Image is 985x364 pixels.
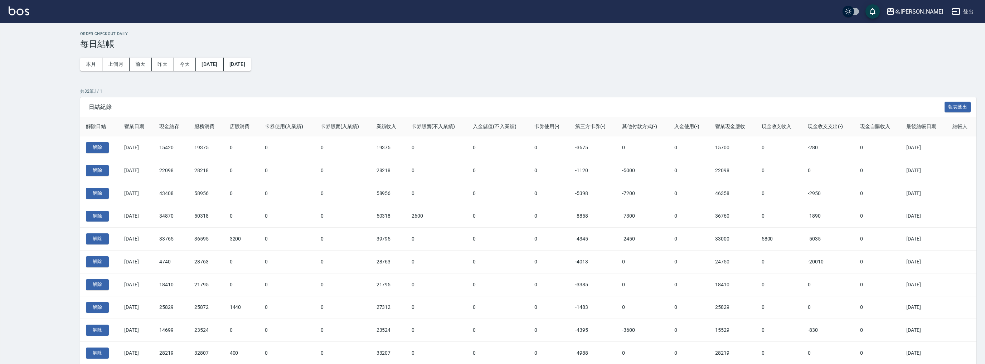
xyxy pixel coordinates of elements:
[802,182,854,205] td: -2950
[529,182,570,205] td: 0
[569,296,616,319] td: -1483
[616,273,669,296] td: 0
[854,205,901,228] td: 0
[259,136,315,159] td: 0
[315,228,371,251] td: 0
[616,182,669,205] td: -7200
[118,228,154,251] td: [DATE]
[709,273,756,296] td: 18410
[406,159,467,182] td: 0
[529,159,570,182] td: 0
[224,136,259,159] td: 0
[901,319,947,342] td: [DATE]
[756,182,802,205] td: 0
[154,273,189,296] td: 18410
[616,228,669,251] td: -2450
[467,319,529,342] td: 0
[315,205,371,228] td: 0
[709,319,756,342] td: 15529
[756,251,802,273] td: 0
[669,182,710,205] td: 0
[802,273,854,296] td: 0
[901,251,947,273] td: [DATE]
[86,325,109,336] button: 解除
[86,142,109,153] button: 解除
[86,279,109,290] button: 解除
[224,251,259,273] td: 0
[669,296,710,319] td: 0
[709,251,756,273] td: 24750
[709,205,756,228] td: 36760
[569,228,616,251] td: -4345
[901,228,947,251] td: [DATE]
[259,182,315,205] td: 0
[315,182,371,205] td: 0
[315,251,371,273] td: 0
[945,103,971,110] a: 報表匯出
[118,205,154,228] td: [DATE]
[947,117,976,136] th: 結帳人
[371,182,406,205] td: 58956
[196,58,223,71] button: [DATE]
[189,228,224,251] td: 36595
[901,273,947,296] td: [DATE]
[315,117,371,136] th: 卡券販賣(入業績)
[467,296,529,319] td: 0
[86,188,109,199] button: 解除
[154,319,189,342] td: 14699
[669,251,710,273] td: 0
[406,296,467,319] td: 0
[118,296,154,319] td: [DATE]
[152,58,174,71] button: 昨天
[616,159,669,182] td: -5000
[259,159,315,182] td: 0
[709,117,756,136] th: 營業現金應收
[154,205,189,228] td: 34870
[406,117,467,136] th: 卡券販賣(不入業績)
[86,256,109,267] button: 解除
[669,117,710,136] th: 入金使用(-)
[189,296,224,319] td: 25872
[569,182,616,205] td: -5398
[189,182,224,205] td: 58956
[118,273,154,296] td: [DATE]
[118,136,154,159] td: [DATE]
[315,159,371,182] td: 0
[569,251,616,273] td: -4013
[224,117,259,136] th: 店販消費
[371,117,406,136] th: 業績收入
[802,296,854,319] td: 0
[189,159,224,182] td: 28218
[945,102,971,113] button: 報表匯出
[854,273,901,296] td: 0
[259,273,315,296] td: 0
[371,251,406,273] td: 28763
[189,117,224,136] th: 服務消費
[756,296,802,319] td: 0
[467,182,529,205] td: 0
[259,319,315,342] td: 0
[80,88,976,94] p: 共 32 筆, 1 / 1
[154,296,189,319] td: 25829
[371,136,406,159] td: 19375
[189,251,224,273] td: 28763
[709,182,756,205] td: 46358
[529,228,570,251] td: 0
[756,136,802,159] td: 0
[224,228,259,251] td: 3200
[901,296,947,319] td: [DATE]
[901,117,947,136] th: 最後結帳日期
[371,159,406,182] td: 28218
[371,273,406,296] td: 21795
[529,319,570,342] td: 0
[406,319,467,342] td: 0
[616,319,669,342] td: -3600
[86,165,109,176] button: 解除
[669,273,710,296] td: 0
[802,319,854,342] td: -830
[9,6,29,15] img: Logo
[154,182,189,205] td: 43408
[901,136,947,159] td: [DATE]
[406,251,467,273] td: 0
[224,319,259,342] td: 0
